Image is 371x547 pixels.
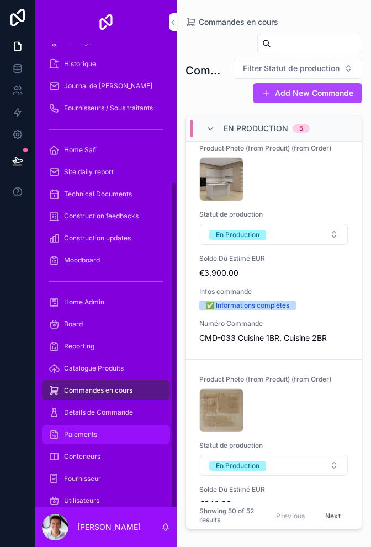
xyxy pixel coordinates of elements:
[199,507,259,524] span: Showing 50 of 52 results
[64,82,152,90] span: Journal de [PERSON_NAME]
[216,230,259,240] div: En Production
[185,63,227,78] h1: Commandes en cours
[35,44,177,507] div: scrollable content
[206,301,289,310] div: ✅ Informations complètes
[185,17,278,28] a: Commandes en cours
[199,144,348,153] span: Product Photo (from Produit) (from Order)
[199,287,348,296] span: Infos commande
[64,212,139,221] span: Construction feedbacks
[42,228,170,248] a: Construction updates
[64,234,131,243] span: Construction updates
[42,425,170,444] a: Paiements
[42,447,170,466] a: Conteneurs
[64,408,133,417] span: Détails de Commande
[200,455,348,476] button: Select Button
[64,452,100,461] span: Conteneurs
[42,314,170,334] a: Board
[200,224,348,245] button: Select Button
[64,146,97,154] span: Home Safi
[42,76,170,96] a: Journal de [PERSON_NAME]
[42,54,170,74] a: Historique
[243,63,340,74] span: Filter Statut de production
[224,123,288,134] span: En Production
[64,386,132,395] span: Commandes en cours
[42,491,170,511] a: Utilisateurs
[64,298,104,307] span: Home Admin
[64,496,99,505] span: Utilisateurs
[64,256,100,265] span: Moodboard
[234,58,362,79] button: Select Button
[42,403,170,422] a: Détails de Commande
[42,292,170,312] a: Home Admin
[199,485,348,494] span: Solde Dû Estimé EUR
[299,124,303,133] div: 5
[42,162,170,182] a: Site daily report
[317,507,348,524] button: Next
[77,522,141,533] p: [PERSON_NAME]
[42,98,170,118] a: Fournisseurs / Sous traitants
[64,168,114,176] span: Site daily report
[253,83,362,103] button: Add New Commande
[199,254,348,263] span: Solde Dû Estimé EUR
[42,336,170,356] a: Reporting
[199,375,348,384] span: Product Photo (from Produit) (from Order)
[64,60,96,68] span: Historique
[42,380,170,400] a: Commandes en cours
[64,320,83,329] span: Board
[97,13,115,31] img: App logo
[42,184,170,204] a: Technical Documents
[64,190,132,199] span: Technical Documents
[199,441,348,450] span: Statut de production
[64,474,101,483] span: Fournisseur
[42,469,170,489] a: Fournisseur
[199,333,348,344] span: CMD-033 Cuisine 1BR, Cuisine 2BR
[64,104,153,112] span: Fournisseurs / Sous traitants
[64,364,124,373] span: Catalogue Produits
[199,319,348,328] span: Numéro Commande
[199,17,278,28] span: Commandes en cours
[42,140,170,160] a: Home Safi
[64,342,94,351] span: Reporting
[186,128,362,360] a: Product Photo (from Produit) (from Order)Statut de productionSelect ButtonSolde Dû Estimé EUR€3,9...
[42,358,170,378] a: Catalogue Produits
[42,206,170,226] a: Construction feedbacks
[64,430,97,439] span: Paiements
[42,250,170,270] a: Moodboard
[199,210,348,219] span: Statut de production
[199,267,348,278] span: €3,900.00
[199,498,348,510] span: €246.00
[216,461,259,471] div: En Production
